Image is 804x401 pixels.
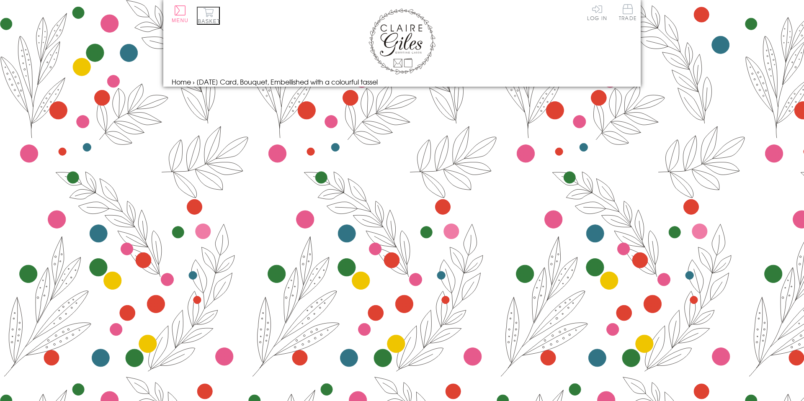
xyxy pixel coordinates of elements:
[172,18,188,23] span: Menu
[172,5,188,23] button: Menu
[172,77,191,87] a: Home
[196,77,378,87] span: [DATE] Card, Bouquet, Embellished with a colourful tassel
[619,4,636,21] span: Trade
[197,7,220,25] button: Basket
[368,8,435,75] img: Claire Giles Greetings Cards
[619,4,636,22] a: Trade
[172,77,632,87] nav: breadcrumbs
[587,4,607,21] a: Log In
[193,77,195,87] span: ›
